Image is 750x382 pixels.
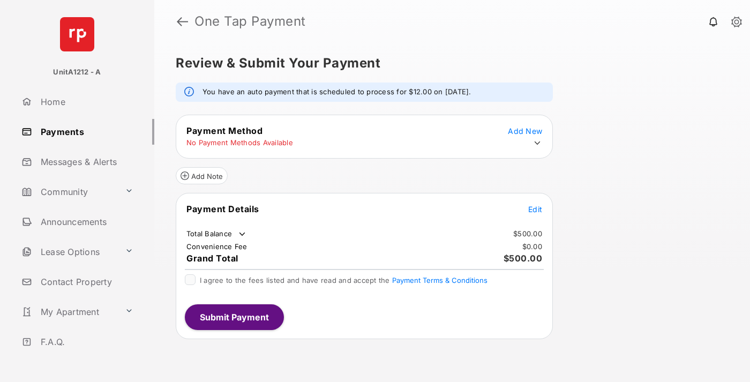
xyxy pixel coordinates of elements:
a: Community [17,179,121,205]
em: You have an auto payment that is scheduled to process for $12.00 on [DATE]. [202,87,471,98]
a: Home [17,89,154,115]
a: Contact Property [17,269,154,295]
span: Payment Details [186,204,259,214]
a: Messages & Alerts [17,149,154,175]
button: Submit Payment [185,304,284,330]
td: $500.00 [513,229,543,238]
td: Total Balance [186,229,247,239]
button: I agree to the fees listed and have read and accept the [392,276,487,284]
img: svg+xml;base64,PHN2ZyB4bWxucz0iaHR0cDovL3d3dy53My5vcmcvMjAwMC9zdmciIHdpZHRoPSI2NCIgaGVpZ2h0PSI2NC... [60,17,94,51]
p: UnitA1212 - A [53,67,101,78]
a: My Apartment [17,299,121,325]
a: Lease Options [17,239,121,265]
a: Payments [17,119,154,145]
td: $0.00 [522,242,543,251]
td: No Payment Methods Available [186,138,294,147]
span: Grand Total [186,253,238,264]
strong: One Tap Payment [194,15,306,28]
td: Convenience Fee [186,242,248,251]
span: Payment Method [186,125,262,136]
a: Announcements [17,209,154,235]
span: $500.00 [504,253,543,264]
button: Add New [508,125,542,136]
span: Edit [528,205,542,214]
button: Edit [528,204,542,214]
a: F.A.Q. [17,329,154,355]
span: I agree to the fees listed and have read and accept the [200,276,487,284]
button: Add Note [176,167,228,184]
h5: Review & Submit Your Payment [176,57,720,70]
span: Add New [508,126,542,136]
